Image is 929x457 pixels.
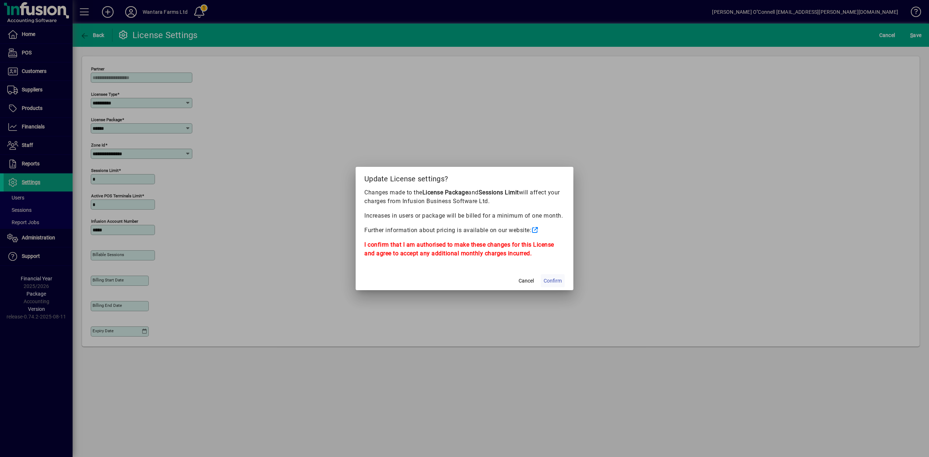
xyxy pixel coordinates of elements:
button: Confirm [541,274,565,287]
b: I confirm that I am authorised to make these changes for this License and agree to accept any add... [364,241,554,257]
p: Changes made to the and will affect your charges from Infusion Business Software Ltd. [364,188,565,206]
h2: Update License settings? [356,167,573,188]
b: License Package [422,189,468,196]
button: Cancel [515,274,538,287]
p: Increases in users or package will be billed for a minimum of one month. [364,211,565,220]
b: Sessions Limit [479,189,519,196]
span: Confirm [544,277,562,285]
span: Cancel [519,277,534,285]
p: Further information about pricing is available on our website: [364,226,565,235]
